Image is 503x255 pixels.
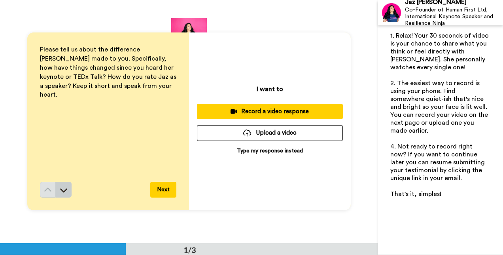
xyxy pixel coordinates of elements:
span: 1. Relax! Your 30 seconds of video is your chance to share what you think or feel directly with [... [390,32,490,70]
p: Type my response instead [237,147,303,155]
span: 4. Not ready to record right now? If you want to continue later you can resume submitting your te... [390,143,486,181]
img: Profile Image [382,3,401,22]
div: Co-Founder of Human First Ltd, International Keynote Speaker and Resilience Ninja [405,7,503,27]
div: Record a video response [203,107,337,116]
span: 2. The easiest way to record is using your phone. Find somewhere quiet-ish that's nice and bright... [390,80,490,134]
button: Record a video response [197,104,343,119]
button: Upload a video [197,125,343,141]
span: That's it, simples! [390,191,441,197]
button: Next [150,182,176,198]
p: I want to [257,84,283,94]
span: Please tell us about the difference [PERSON_NAME] made to you. Specifically, how have things chan... [40,46,178,98]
